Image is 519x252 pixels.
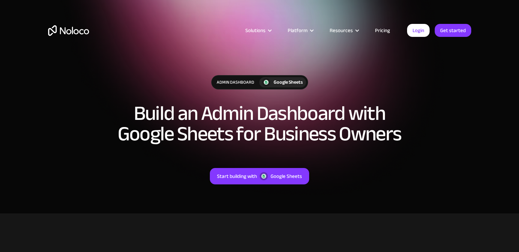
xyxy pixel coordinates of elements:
div: Google Sheets [271,172,302,181]
a: Start building withGoogle Sheets [210,168,309,184]
a: home [48,25,89,36]
a: Get started [435,24,471,37]
div: Solutions [237,26,279,35]
h1: Build an Admin Dashboard with Google Sheets for Business Owners [106,103,413,144]
a: Login [407,24,430,37]
div: Platform [279,26,321,35]
div: Resources [321,26,366,35]
div: Solutions [245,26,265,35]
div: Google Sheets [274,79,303,86]
div: Platform [288,26,307,35]
div: Resources [330,26,353,35]
a: Pricing [366,26,399,35]
div: Start building with [217,172,257,181]
div: Admin Dashboard [212,75,259,89]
